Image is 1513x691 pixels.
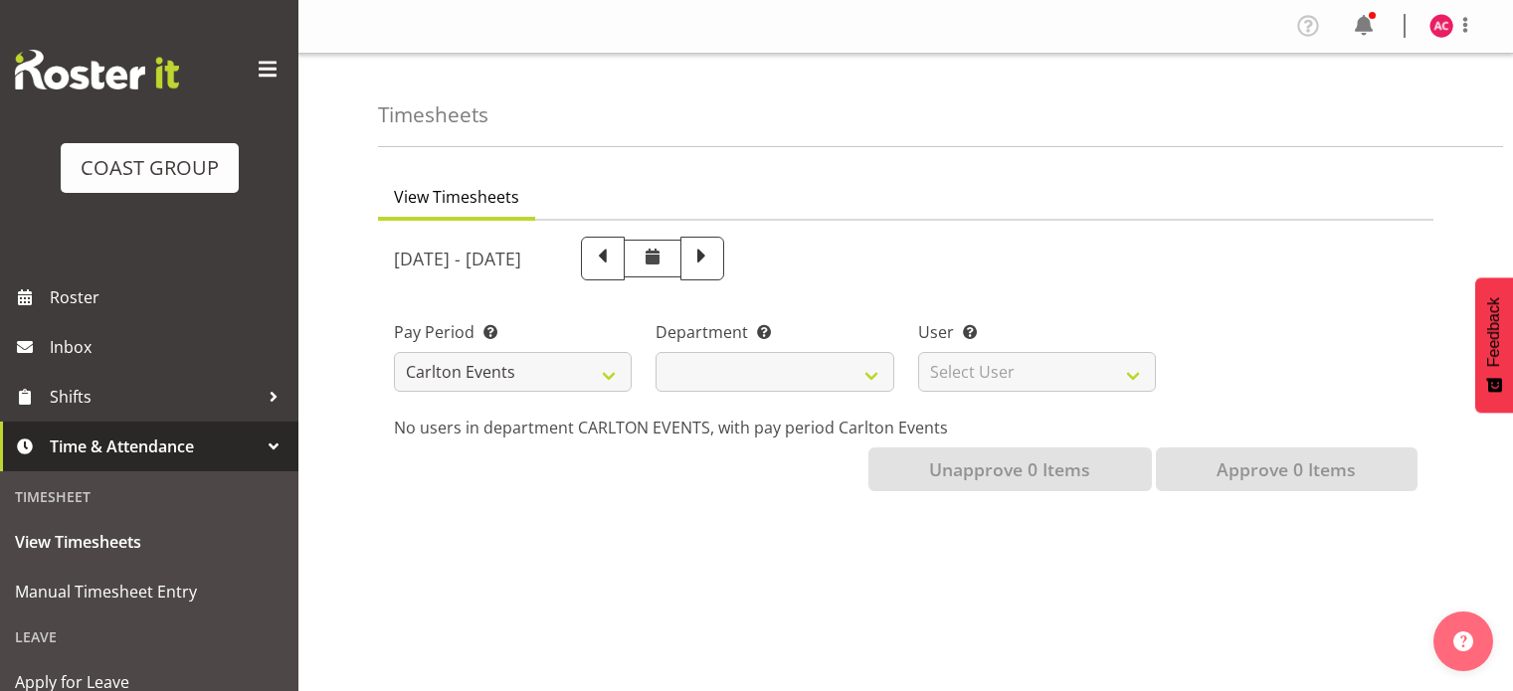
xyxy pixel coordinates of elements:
[656,320,893,344] label: Department
[5,517,293,567] a: View Timesheets
[394,416,1418,439] p: No users in department CARLTON EVENTS, with pay period Carlton Events
[1453,631,1473,651] img: help-xxl-2.png
[1429,14,1453,38] img: amanda-craig9916.jpg
[1475,277,1513,413] button: Feedback - Show survey
[394,320,632,344] label: Pay Period
[394,185,519,209] span: View Timesheets
[15,50,179,89] img: Rosterit website logo
[15,527,284,557] span: View Timesheets
[5,567,293,616] a: Manual Timesheet Entry
[929,456,1090,482] span: Unapprove 0 Items
[5,476,293,517] div: Timesheet
[50,282,288,312] span: Roster
[378,103,488,126] h4: Timesheets
[1485,297,1503,367] span: Feedback
[50,332,288,362] span: Inbox
[81,153,219,183] div: COAST GROUP
[1156,447,1418,491] button: Approve 0 Items
[394,248,521,269] h5: [DATE] - [DATE]
[1217,456,1356,482] span: Approve 0 Items
[918,320,1156,344] label: User
[5,616,293,657] div: Leave
[15,577,284,606] span: Manual Timesheet Entry
[50,432,259,461] span: Time & Attendance
[50,382,259,412] span: Shifts
[868,447,1152,491] button: Unapprove 0 Items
